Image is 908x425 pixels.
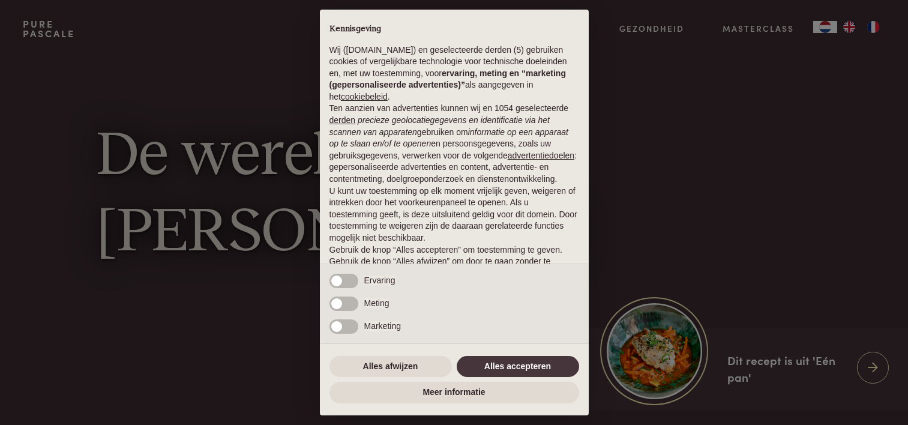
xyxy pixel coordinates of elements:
h2: Kennisgeving [329,24,579,35]
a: cookiebeleid [341,92,388,101]
em: precieze geolocatiegegevens en identificatie via het scannen van apparaten [329,115,550,137]
button: advertentiedoelen [508,150,574,162]
p: Ten aanzien van advertenties kunnen wij en 1054 geselecteerde gebruiken om en persoonsgegevens, z... [329,103,579,185]
strong: ervaring, meting en “marketing (gepersonaliseerde advertenties)” [329,68,566,90]
em: informatie op een apparaat op te slaan en/of te openen [329,127,569,149]
button: Meer informatie [329,382,579,403]
span: Ervaring [364,276,395,285]
button: derden [329,115,356,127]
p: U kunt uw toestemming op elk moment vrijelijk geven, weigeren of intrekken door het voorkeurenpan... [329,185,579,244]
span: Marketing [364,321,401,331]
p: Gebruik de knop “Alles accepteren” om toestemming te geven. Gebruik de knop “Alles afwijzen” om d... [329,244,579,280]
button: Alles afwijzen [329,356,452,378]
p: Wij ([DOMAIN_NAME]) en geselecteerde derden (5) gebruiken cookies of vergelijkbare technologie vo... [329,44,579,103]
span: Meting [364,298,389,308]
button: Alles accepteren [457,356,579,378]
